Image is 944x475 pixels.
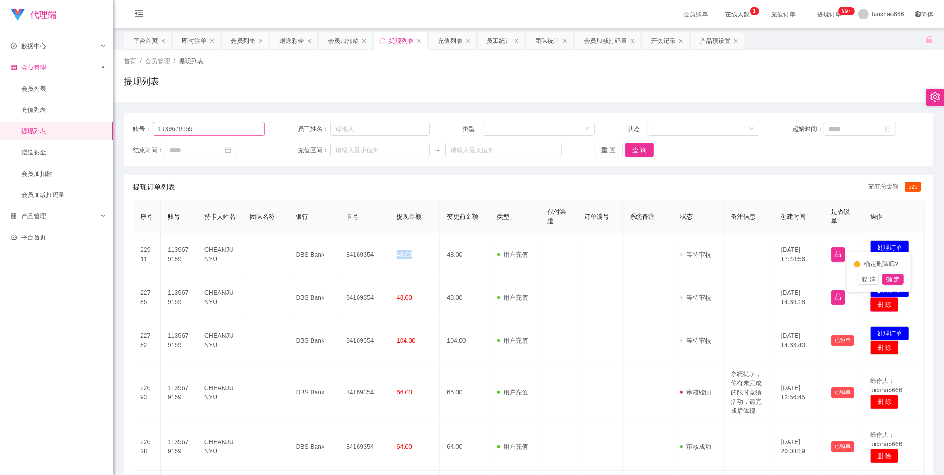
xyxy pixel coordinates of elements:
button: 重 置 [595,143,623,157]
td: DBS Bank [289,319,339,362]
span: 创建时间 [781,213,806,220]
td: 84169354 [339,362,389,423]
a: 充值列表 [21,101,106,119]
button: 删 除 [870,395,898,409]
div: 员工统计 [486,32,511,49]
span: 产品管理 [11,212,46,220]
td: 84169354 [339,423,389,471]
div: 确定删除吗? [854,259,904,269]
span: 525 [905,182,921,192]
button: 已锁单 [831,335,854,346]
span: 104.00 [397,337,416,344]
button: 已锁单 [831,387,854,398]
span: 用户充值 [497,443,528,450]
td: [DATE] 17:48:56 [774,233,825,276]
a: 会员加扣款 [21,165,106,182]
i: 图标: calendar [885,126,891,132]
td: 22628 [133,423,161,471]
span: 类型 [497,213,510,220]
span: 48.00 [397,294,412,301]
span: 账号： [133,124,153,134]
i: 图标: down [749,126,754,132]
i: 图标: exclamation-circle [854,261,860,267]
sup: 1181 [838,7,854,15]
span: 备注信息 [731,213,755,220]
div: 提现列表 [389,32,414,49]
div: 会员列表 [231,32,255,49]
td: 1139679159 [161,276,197,319]
h1: 代理端 [30,0,57,29]
span: 等待审核 [680,251,711,258]
span: 结束时间： [133,146,164,155]
div: 充值列表 [438,32,462,49]
td: DBS Bank [289,276,339,319]
span: 用户充值 [497,389,528,396]
div: 平台首页 [133,32,158,49]
span: 操作 [870,213,882,220]
td: [DATE] 12:56:45 [774,362,825,423]
i: 图标: close [161,39,166,44]
td: 66.00 [440,362,490,423]
span: 团队名称 [250,213,275,220]
span: 操作人：luoshao666 [870,377,902,394]
sup: 1 [750,7,759,15]
i: 图标: close [209,39,215,44]
div: 会员加减打码量 [584,32,627,49]
td: [DATE] 20:08:19 [774,423,825,471]
span: 数据中心 [11,42,46,50]
div: 会员加扣款 [328,32,359,49]
td: 84169354 [339,276,389,319]
td: 1139679159 [161,423,197,471]
i: 图标: appstore-o [11,213,17,219]
span: 首页 [124,58,136,65]
span: 状态 [680,213,693,220]
div: 充值总金额： [868,182,925,193]
span: 卡号 [346,213,358,220]
td: 1139679159 [161,362,197,423]
span: 会员管理 [145,58,170,65]
div: 团队统计 [535,32,560,49]
span: 提现金额 [397,213,421,220]
span: 用户充值 [497,337,528,344]
input: 请输入最大值为 [445,143,562,157]
i: 图标: close [678,39,684,44]
p: 1 [753,7,756,15]
td: CHEANJUNYU [197,319,243,362]
span: 用户充值 [497,294,528,301]
button: 图标: lock [831,290,845,305]
div: 产品预设置 [700,32,731,49]
button: 确 定 [882,274,904,285]
span: 审核驳回 [680,389,711,396]
td: DBS Bank [289,423,339,471]
div: 赠送彩金 [279,32,304,49]
span: 银行 [296,213,308,220]
td: CHEANJUNYU [197,423,243,471]
i: 图标: global [915,11,921,17]
span: 系统备注 [630,213,655,220]
td: CHEANJUNYU [197,233,243,276]
div: 开奖记录 [651,32,676,49]
span: 状态： [628,124,648,134]
td: 48.00 [440,233,490,276]
span: 48.00 [397,251,412,258]
span: 66.00 [397,389,412,396]
td: CHEANJUNYU [197,276,243,319]
i: 图标: close [514,39,519,44]
span: 类型： [462,124,483,134]
td: [DATE] 14:33:40 [774,319,825,362]
span: 在线人数 [721,11,755,17]
a: 赠送彩金 [21,143,106,161]
button: 处理订单 [870,326,909,340]
button: 删 除 [870,297,898,312]
span: 提现订单列表 [133,182,175,193]
i: 图标: close [630,39,635,44]
td: DBS Bank [289,362,339,423]
span: 变更前金额 [447,213,478,220]
i: 图标: close [258,39,263,44]
i: 图标: down [584,126,590,132]
button: 查 询 [625,143,654,157]
span: 提现列表 [179,58,204,65]
td: 84169354 [339,319,389,362]
button: 处理订单 [870,240,909,255]
input: 请输入 [153,122,265,136]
